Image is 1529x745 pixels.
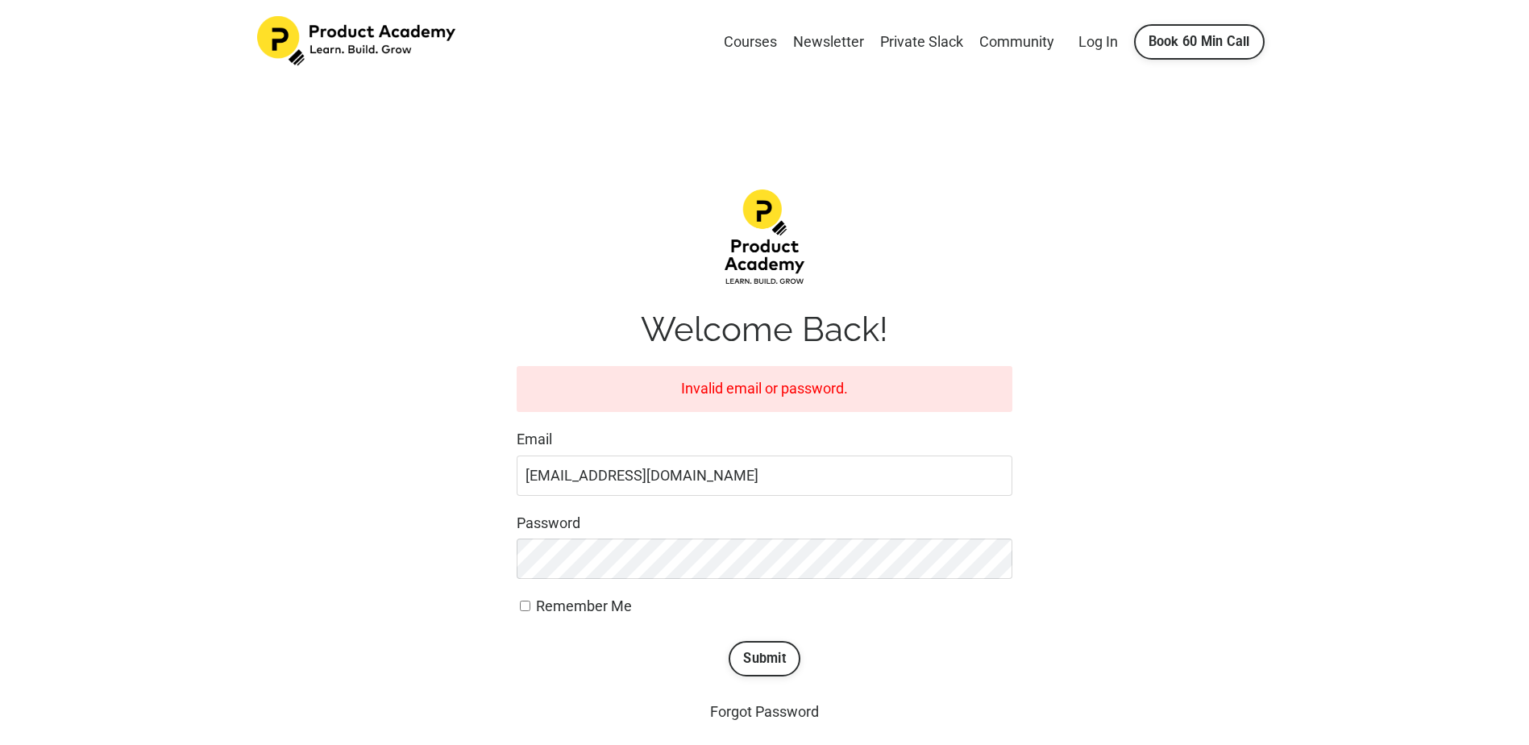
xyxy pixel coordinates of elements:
[517,310,1012,350] h1: Welcome Back!
[517,512,1012,535] label: Password
[1134,24,1265,60] a: Book 60 Min Call
[979,31,1054,54] a: Community
[725,189,805,285] img: d1483da-12f4-ea7b-dcde-4e4ae1a68fea_Product-academy-02.png
[536,597,632,614] span: Remember Me
[724,31,777,54] a: Courses
[1078,33,1118,50] a: Log In
[257,16,459,66] img: Product Academy Logo
[793,31,864,54] a: Newsletter
[729,641,800,676] button: Submit
[520,601,530,611] input: Remember Me
[880,31,963,54] a: Private Slack
[517,428,1012,452] label: Email
[517,366,1012,412] div: Invalid email or password.
[710,703,819,720] a: Forgot Password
